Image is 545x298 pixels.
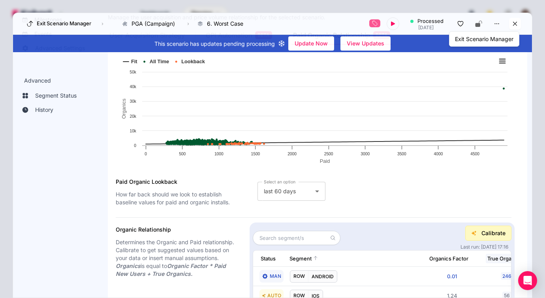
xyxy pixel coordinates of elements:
[24,17,94,30] button: Exit Scenario Manager
[324,152,333,156] text: 2500
[361,152,370,156] text: 3000
[460,244,511,250] span: Last run: [DATE] 17:16
[264,179,295,184] mat-label: Select an option
[410,25,444,30] div: [DATE]
[35,106,53,114] span: History
[465,226,511,241] button: Calibrate
[261,255,276,262] span: Status
[131,58,137,64] text: Fit
[18,104,95,116] a: History
[121,98,127,119] text: Organics
[288,152,297,156] text: 2000
[35,92,77,100] span: Segment Status
[397,152,406,156] text: 3500
[181,58,205,64] text: Lookback
[116,262,141,269] strong: Organics
[347,38,384,49] span: View Updates
[501,272,513,280] span: 246
[453,33,515,45] div: Exit Scenario Manager
[295,38,328,49] span: Update Now
[130,114,136,119] text: 20k
[130,70,136,74] text: 50k
[340,36,391,51] button: View Updates
[259,255,283,262] button: Status
[134,143,136,148] text: 0
[150,58,169,64] text: All Time
[116,262,226,277] em: Organic Factor * Paid New Users + True Organics.
[425,272,479,280] div: 0.01
[18,77,95,88] h3: Advanced
[214,152,224,156] text: 1000
[270,273,281,279] span: MAN
[130,129,136,133] text: 10k
[253,231,340,245] input: Search segment/s
[116,178,177,186] h3: Paid Organic Lookback
[179,152,186,156] text: 500
[116,238,237,278] h3: Determines the Organic and Paid relationship. Calibrate to get suggested values based on your dat...
[434,152,443,156] text: 4000
[320,158,330,164] text: Paid
[481,229,506,237] span: Calibrate
[130,99,136,104] text: 30k
[289,255,340,262] button: Segment
[154,40,275,48] span: This scenario has updates pending processing
[518,271,537,290] div: Open Intercom Messenger
[288,36,334,51] button: Update Now
[116,226,171,234] h3: Organic Relationship
[486,254,532,263] span: True Organics (c)
[293,273,305,279] span: ROW
[18,89,95,102] a: Segment Status
[470,152,479,156] text: 4500
[251,152,260,156] text: 1500
[485,254,538,263] button: True Organics (c)
[130,85,136,89] text: 40k
[425,255,479,262] button: Organics Factor
[145,152,147,156] text: 0
[289,255,312,262] span: Segment
[116,190,237,206] h3: How far back should we look to establish baseline values for paid and organic installs.
[308,271,337,282] div: ANDROID
[264,188,296,194] span: last 60 days
[429,255,468,262] span: Organics Factor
